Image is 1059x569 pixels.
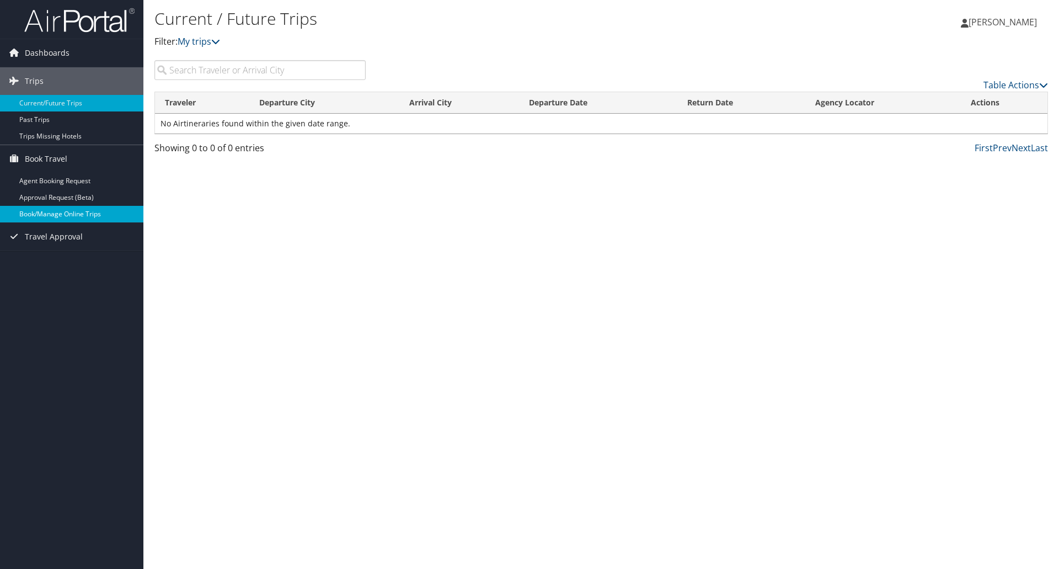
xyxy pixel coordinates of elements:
[25,67,44,95] span: Trips
[24,7,135,33] img: airportal-logo.png
[805,92,961,114] th: Agency Locator: activate to sort column ascending
[961,6,1048,39] a: [PERSON_NAME]
[25,223,83,251] span: Travel Approval
[993,142,1012,154] a: Prev
[155,92,249,114] th: Traveler: activate to sort column ascending
[155,114,1047,134] td: No Airtineraries found within the given date range.
[1031,142,1048,154] a: Last
[1012,142,1031,154] a: Next
[399,92,519,114] th: Arrival City: activate to sort column ascending
[983,79,1048,91] a: Table Actions
[677,92,805,114] th: Return Date: activate to sort column ascending
[154,60,366,80] input: Search Traveler or Arrival City
[154,141,366,160] div: Showing 0 to 0 of 0 entries
[975,142,993,154] a: First
[25,39,69,67] span: Dashboards
[969,16,1037,28] span: [PERSON_NAME]
[154,35,750,49] p: Filter:
[519,92,677,114] th: Departure Date: activate to sort column descending
[249,92,399,114] th: Departure City: activate to sort column ascending
[25,145,67,173] span: Book Travel
[178,35,220,47] a: My trips
[961,92,1047,114] th: Actions
[154,7,750,30] h1: Current / Future Trips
